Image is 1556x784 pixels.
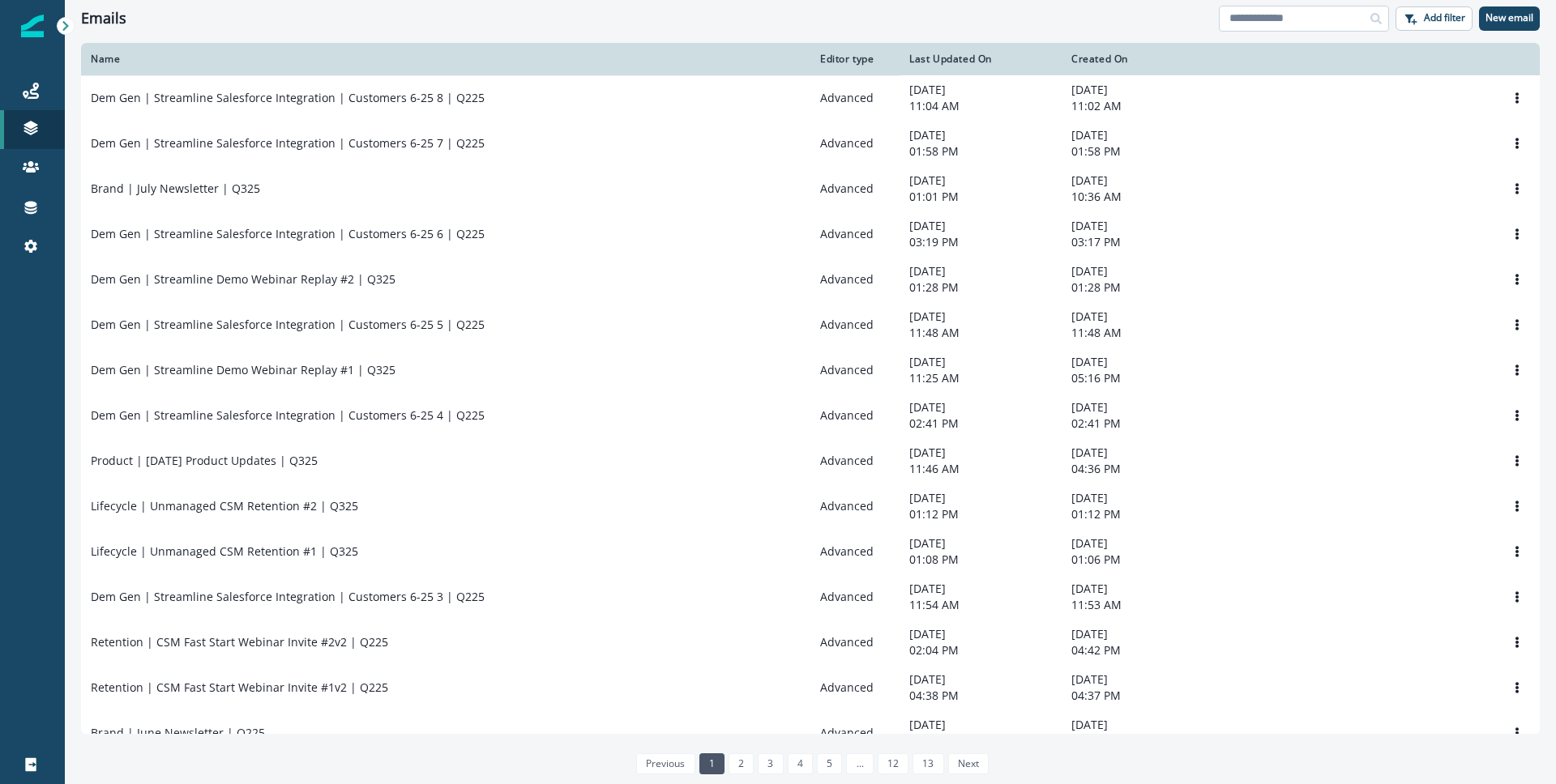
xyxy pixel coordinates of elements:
[1071,143,1214,160] p: 01:58 PM
[810,257,900,302] td: Advanced
[909,354,1052,370] p: [DATE]
[1071,53,1214,66] div: Created On
[1071,597,1214,613] p: 11:53 AM
[81,393,1540,438] a: Dem Gen | Streamline Salesforce Integration | Customers 6-25 4 | Q225Advanced[DATE]02:41 PM[DATE]...
[817,753,842,774] a: Page 5
[909,461,1052,477] p: 11:46 AM
[810,574,900,620] td: Advanced
[810,393,900,438] td: Advanced
[1071,733,1214,749] p: 01:33 PM
[1071,309,1214,325] p: [DATE]
[810,529,900,574] td: Advanced
[1071,189,1214,205] p: 10:36 AM
[81,574,1540,620] a: Dem Gen | Streamline Salesforce Integration | Customers 6-25 3 | Q225Advanced[DATE]11:54 AM[DATE]...
[909,445,1052,461] p: [DATE]
[91,453,318,469] p: Product | [DATE] Product Updates | Q325
[810,121,900,166] td: Advanced
[758,753,783,774] a: Page 3
[1071,688,1214,704] p: 04:37 PM
[909,399,1052,415] p: [DATE]
[1479,6,1540,31] button: New email
[81,484,1540,529] a: Lifecycle | Unmanaged CSM Retention #2 | Q325Advanced[DATE]01:12 PM[DATE]01:12 PMOptions
[1071,461,1214,477] p: 04:36 PM
[810,484,900,529] td: Advanced
[1504,675,1530,700] button: Options
[81,710,1540,756] a: Brand | June Newsletter | Q225Advanced[DATE]02:47 PM[DATE]01:33 PMOptions
[1071,642,1214,658] p: 04:42 PM
[1504,539,1530,564] button: Options
[1504,313,1530,337] button: Options
[1071,279,1214,296] p: 01:28 PM
[810,710,900,756] td: Advanced
[1504,267,1530,292] button: Options
[1071,671,1214,688] p: [DATE]
[909,143,1052,160] p: 01:58 PM
[91,181,260,197] p: Brand | July Newsletter | Q325
[91,90,485,106] p: Dem Gen | Streamline Salesforce Integration | Customers 6-25 8 | Q225
[1504,630,1530,654] button: Options
[909,189,1052,205] p: 01:01 PM
[909,279,1052,296] p: 01:28 PM
[699,753,725,774] a: Page 1 is your current page
[1504,403,1530,428] button: Options
[909,98,1052,114] p: 11:04 AM
[91,407,485,424] p: Dem Gen | Streamline Salesforce Integration | Customers 6-25 4 | Q225
[810,166,900,211] td: Advanced
[909,415,1052,432] p: 02:41 PM
[810,438,900,484] td: Advanced
[1071,717,1214,733] p: [DATE]
[1071,370,1214,386] p: 05:16 PM
[810,347,900,393] td: Advanced
[81,121,1540,166] a: Dem Gen | Streamline Salesforce Integration | Customers 6-25 7 | Q225Advanced[DATE]01:58 PM[DATE]...
[91,135,485,151] p: Dem Gen | Streamline Salesforce Integration | Customers 6-25 7 | Q225
[909,717,1052,733] p: [DATE]
[81,10,126,28] h1: Emails
[1071,98,1214,114] p: 11:02 AM
[1504,131,1530,156] button: Options
[1071,399,1214,415] p: [DATE]
[1071,218,1214,234] p: [DATE]
[909,370,1052,386] p: 11:25 AM
[909,626,1052,642] p: [DATE]
[81,257,1540,302] a: Dem Gen | Streamline Demo Webinar Replay #2 | Q325Advanced[DATE]01:28 PM[DATE]01:28 PMOptions
[1485,12,1533,23] p: New email
[1504,585,1530,609] button: Options
[1071,490,1214,506] p: [DATE]
[1396,6,1473,31] button: Add filter
[1071,552,1214,568] p: 01:06 PM
[91,271,395,288] p: Dem Gen | Streamline Demo Webinar Replay #2 | Q325
[21,15,44,37] img: Inflection
[909,688,1052,704] p: 04:38 PM
[81,438,1540,484] a: Product | [DATE] Product Updates | Q325Advanced[DATE]11:46 AM[DATE]04:36 PMOptions
[1071,325,1214,341] p: 11:48 AM
[1504,721,1530,745] button: Options
[81,665,1540,710] a: Retention | CSM Fast Start Webinar Invite #1v2 | Q225Advanced[DATE]04:38 PM[DATE]04:37 PMOptions
[81,347,1540,393] a: Dem Gen | Streamline Demo Webinar Replay #1 | Q325Advanced[DATE]11:25 AM[DATE]05:16 PMOptions
[909,82,1052,98] p: [DATE]
[91,634,388,650] p: Retention | CSM Fast Start Webinar Invite #2v2 | Q225
[909,490,1052,506] p: [DATE]
[909,642,1052,658] p: 02:04 PM
[1071,234,1214,250] p: 03:17 PM
[909,218,1052,234] p: [DATE]
[81,75,1540,121] a: Dem Gen | Streamline Salesforce Integration | Customers 6-25 8 | Q225Advanced[DATE]11:04 AM[DATE]...
[91,725,265,741] p: Brand | June Newsletter | Q225
[909,535,1052,552] p: [DATE]
[1504,449,1530,473] button: Options
[632,753,989,774] ul: Pagination
[81,166,1540,211] a: Brand | July Newsletter | Q325Advanced[DATE]01:01 PM[DATE]10:36 AMOptions
[1504,358,1530,382] button: Options
[909,53,1052,66] div: Last Updated On
[810,75,900,121] td: Advanced
[810,211,900,257] td: Advanced
[1071,263,1214,279] p: [DATE]
[1071,415,1214,432] p: 02:41 PM
[909,597,1052,613] p: 11:54 AM
[909,127,1052,143] p: [DATE]
[913,753,943,774] a: Page 13
[91,498,358,514] p: Lifecycle | Unmanaged CSM Retention #2 | Q325
[820,53,890,66] div: Editor type
[81,620,1540,665] a: Retention | CSM Fast Start Webinar Invite #2v2 | Q225Advanced[DATE]02:04 PM[DATE]04:42 PMOptions
[909,581,1052,597] p: [DATE]
[91,362,395,378] p: Dem Gen | Streamline Demo Webinar Replay #1 | Q325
